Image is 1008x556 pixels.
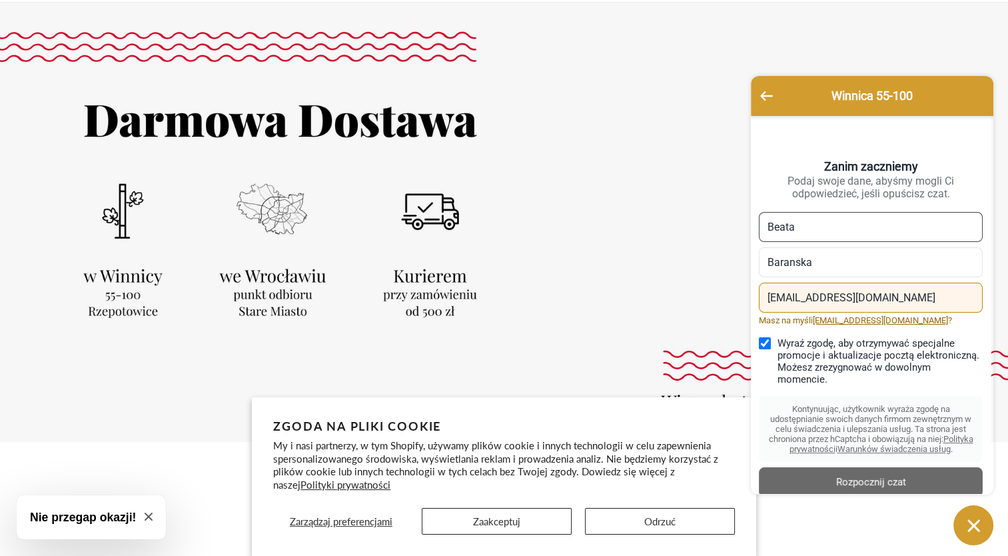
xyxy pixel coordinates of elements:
[585,508,735,535] button: Odrzuć
[300,479,390,491] a: Polityki prywatności
[422,508,572,535] button: Zaakceptuj
[747,76,997,545] inbox-online-store-chat: Czat w sklepie online Shopify
[273,508,408,535] button: Zarządzaj preferencjami
[273,419,735,433] h2: Zgoda na pliki cookie
[290,515,392,527] span: Zarządzaj preferencjami
[273,439,735,491] p: My i nasi partnerzy, w tym Shopify, używamy plików cookie i innych technologii w celu zapewnienia...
